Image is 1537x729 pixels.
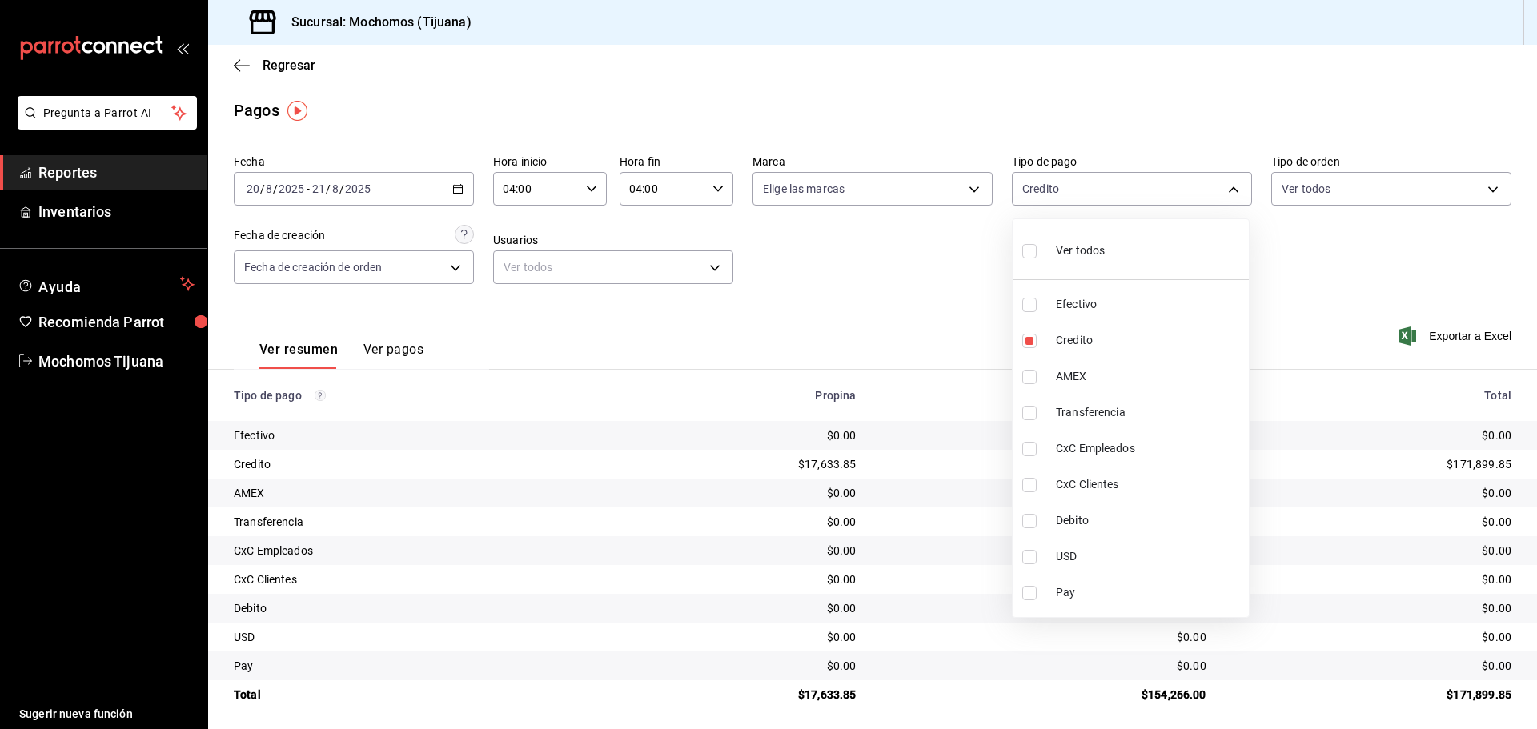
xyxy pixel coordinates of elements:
[287,101,307,121] img: Tooltip marker
[1056,548,1242,565] span: USD
[1056,242,1105,259] span: Ver todos
[1056,476,1242,493] span: CxC Clientes
[1056,368,1242,385] span: AMEX
[1056,512,1242,529] span: Debito
[1056,296,1242,313] span: Efectivo
[1056,332,1242,349] span: Credito
[1056,584,1242,601] span: Pay
[1056,404,1242,421] span: Transferencia
[1056,440,1242,457] span: CxC Empleados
